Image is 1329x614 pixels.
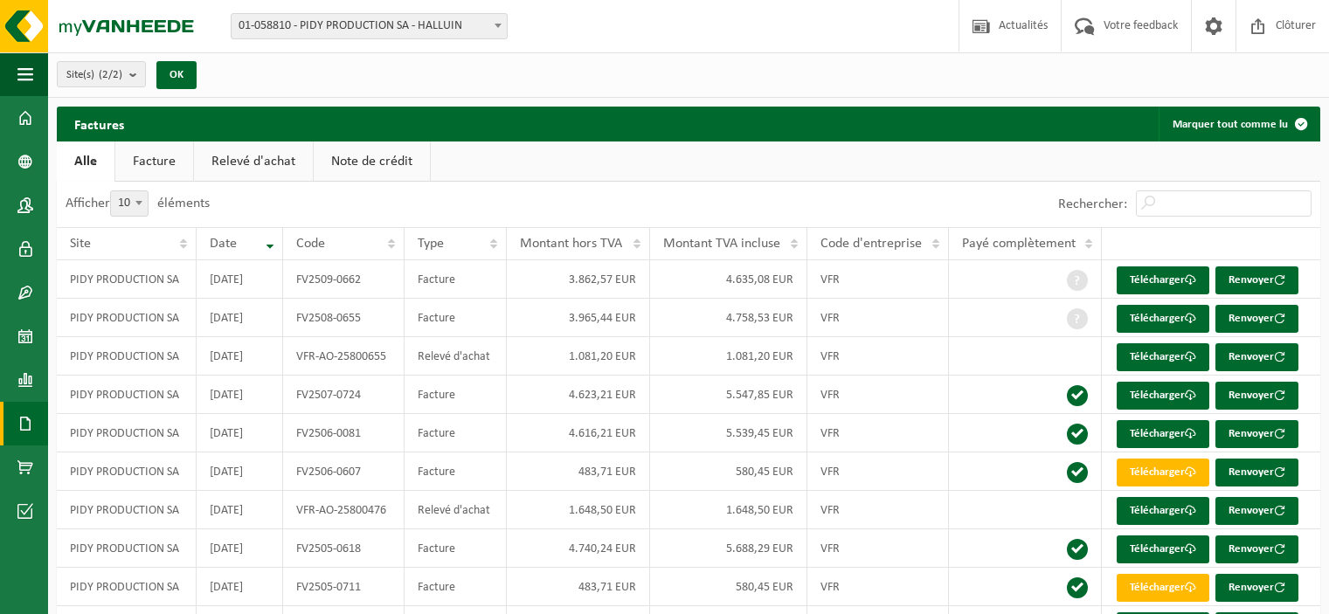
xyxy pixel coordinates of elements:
td: PIDY PRODUCTION SA [57,260,197,299]
td: 483,71 EUR [507,568,649,606]
td: VFR [807,376,948,414]
td: FV2509-0662 [283,260,405,299]
td: 5.688,29 EUR [650,529,808,568]
span: Montant TVA incluse [663,237,780,251]
a: Télécharger [1117,382,1209,410]
td: 4.623,21 EUR [507,376,649,414]
td: FV2506-0081 [283,414,405,452]
td: [DATE] [197,568,283,606]
td: PIDY PRODUCTION SA [57,337,197,376]
span: Site(s) [66,62,122,88]
a: Télécharger [1117,574,1209,602]
td: [DATE] [197,337,283,376]
button: Renvoyer [1215,497,1298,525]
span: Code [296,237,325,251]
td: 580,45 EUR [650,452,808,491]
td: Facture [405,452,507,491]
button: Renvoyer [1215,420,1298,448]
td: Facture [405,529,507,568]
td: 4.740,24 EUR [507,529,649,568]
button: Renvoyer [1215,266,1298,294]
td: FV2505-0618 [283,529,405,568]
a: Télécharger [1117,459,1209,486]
a: Note de crédit [314,141,430,182]
td: VFR [807,529,948,568]
td: Facture [405,376,507,414]
span: Type [418,237,444,251]
span: 01-058810 - PIDY PRODUCTION SA - HALLUIN [231,13,508,39]
td: [DATE] [197,452,283,491]
button: OK [156,61,197,89]
td: PIDY PRODUCTION SA [57,414,197,452]
td: VFR-AO-25800476 [283,491,405,529]
a: Télécharger [1117,420,1209,448]
a: Relevé d'achat [194,141,313,182]
a: Alle [57,141,114,182]
td: 1.648,50 EUR [650,491,808,529]
td: [DATE] [197,376,283,414]
a: Télécharger [1117,535,1209,563]
iframe: chat widget [9,576,292,614]
label: Rechercher: [1058,197,1127,211]
td: 580,45 EUR [650,568,808,606]
a: Télécharger [1117,497,1209,525]
td: Facture [405,299,507,337]
span: 10 [111,191,148,216]
td: Facture [405,568,507,606]
span: Site [70,237,91,251]
button: Renvoyer [1215,459,1298,486]
td: PIDY PRODUCTION SA [57,452,197,491]
td: PIDY PRODUCTION SA [57,299,197,337]
td: 3.862,57 EUR [507,260,649,299]
span: Payé complètement [962,237,1076,251]
td: 4.616,21 EUR [507,414,649,452]
span: 01-058810 - PIDY PRODUCTION SA - HALLUIN [232,14,507,38]
td: 1.081,20 EUR [650,337,808,376]
td: 4.635,08 EUR [650,260,808,299]
td: 4.758,53 EUR [650,299,808,337]
button: Renvoyer [1215,382,1298,410]
button: Renvoyer [1215,574,1298,602]
td: PIDY PRODUCTION SA [57,376,197,414]
td: VFR [807,568,948,606]
td: VFR [807,299,948,337]
button: Renvoyer [1215,343,1298,371]
span: 10 [110,190,149,217]
td: PIDY PRODUCTION SA [57,568,197,606]
td: 5.547,85 EUR [650,376,808,414]
td: VFR [807,491,948,529]
td: FV2506-0607 [283,452,405,491]
td: VFR [807,414,948,452]
td: Facture [405,260,507,299]
td: Relevé d'achat [405,491,507,529]
td: 3.965,44 EUR [507,299,649,337]
td: VFR [807,260,948,299]
td: VFR [807,452,948,491]
a: Télécharger [1117,266,1209,294]
td: 1.081,20 EUR [507,337,649,376]
a: Facture [115,141,193,182]
button: Marquer tout comme lu [1159,107,1319,141]
h2: Factures [57,107,142,141]
button: Site(s)(2/2) [57,61,146,87]
count: (2/2) [99,69,122,80]
a: Télécharger [1117,343,1209,371]
td: VFR-AO-25800655 [283,337,405,376]
span: Montant hors TVA [520,237,622,251]
span: Date [210,237,237,251]
td: FV2505-0711 [283,568,405,606]
td: 5.539,45 EUR [650,414,808,452]
td: 1.648,50 EUR [507,491,649,529]
td: PIDY PRODUCTION SA [57,529,197,568]
td: FV2507-0724 [283,376,405,414]
td: VFR [807,337,948,376]
button: Renvoyer [1215,535,1298,563]
td: 483,71 EUR [507,452,649,491]
td: Relevé d'achat [405,337,507,376]
td: [DATE] [197,529,283,568]
td: FV2508-0655 [283,299,405,337]
td: Facture [405,414,507,452]
button: Renvoyer [1215,305,1298,333]
td: [DATE] [197,414,283,452]
td: [DATE] [197,491,283,529]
